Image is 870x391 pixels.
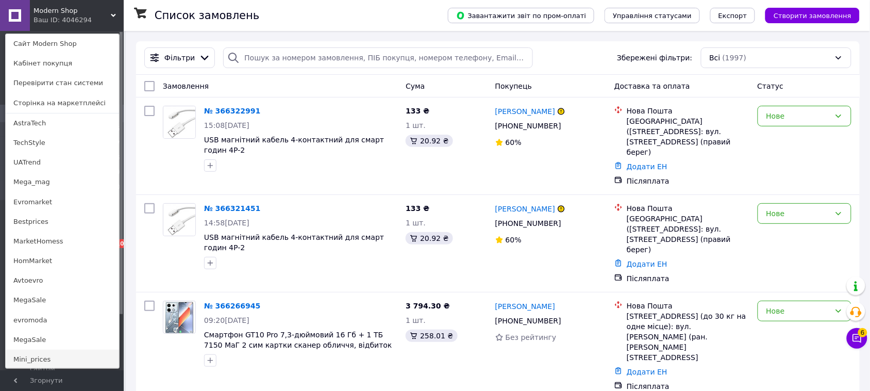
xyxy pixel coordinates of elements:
[766,208,830,219] div: Нове
[406,121,426,129] span: 1 шт.
[406,316,426,324] span: 1 шт.
[204,107,260,115] a: № 366322991
[6,172,119,192] a: Mega_mag
[6,192,119,212] a: Evromarket
[6,54,119,73] a: Кабінет покупця
[627,311,749,363] div: [STREET_ADDRESS] (до 30 кг на одне місце): вул. [PERSON_NAME] (ран. [PERSON_NAME][STREET_ADDRESS]
[406,204,429,213] span: 133 ₴
[627,214,749,255] div: [GEOGRAPHIC_DATA] ([STREET_ADDRESS]: вул. [STREET_ADDRESS] (правий берег)
[758,82,784,90] span: Статус
[223,47,533,68] input: Пошук за номером замовлення, ПІБ покупця, номером телефону, Email, номером накладної
[858,328,867,337] span: 6
[163,82,209,90] span: Замовлення
[6,153,119,172] a: UATrend
[406,330,457,342] div: 258.01 ₴
[766,305,830,317] div: Нове
[627,260,667,268] a: Додати ЕН
[163,106,195,138] img: Фото товару
[165,301,193,333] img: Фото товару
[6,232,119,251] a: MarketHomess
[627,368,667,376] a: Додати ЕН
[506,138,522,146] span: 60%
[406,82,425,90] span: Cума
[627,203,749,214] div: Нова Пошта
[617,53,692,63] span: Збережені фільтри:
[710,8,756,23] button: Експорт
[627,176,749,186] div: Післяплата
[766,110,830,122] div: Нове
[627,116,749,157] div: [GEOGRAPHIC_DATA] ([STREET_ADDRESS]: вул. [STREET_ADDRESS] (правий берег)
[204,302,260,310] a: № 366266945
[493,314,563,328] div: [PHONE_NUMBER]
[627,301,749,311] div: Нова Пошта
[6,212,119,232] a: Bestprices
[6,251,119,271] a: HomMarket
[613,12,692,20] span: Управління статусами
[506,333,557,341] span: Без рейтингу
[164,53,195,63] span: Фільтри
[163,204,195,236] img: Фото товару
[6,113,119,133] a: AstraTech
[155,9,259,22] h1: Список замовлень
[204,316,249,324] span: 09:20[DATE]
[204,331,392,360] a: Смартфон GT10 Pro 7,3-дюймовий 16 Гб + 1 ТБ 7150 МаГ 2 сим картки сканер обличчя, відбиток пальця...
[163,106,196,139] a: Фото товару
[6,271,119,290] a: Avtoevro
[627,106,749,116] div: Нова Пошта
[774,12,851,20] span: Створити замовлення
[204,219,249,227] span: 14:58[DATE]
[495,301,555,312] a: [PERSON_NAME]
[627,273,749,284] div: Післяплата
[448,8,594,23] button: Завантажити звіт по пром-оплаті
[204,136,384,154] a: USB магнітний кабель 4-контактний для смарт годин 4P-2
[456,11,586,20] span: Завантажити звіт по пром-оплаті
[718,12,747,20] span: Експорт
[614,82,690,90] span: Доставка та оплата
[34,15,77,25] div: Ваш ID: 4046294
[627,162,667,171] a: Додати ЕН
[6,290,119,310] a: MegaSale
[765,8,860,23] button: Створити замовлення
[406,107,429,115] span: 133 ₴
[6,34,119,54] a: Сайт Modern Shop
[847,328,867,349] button: Чат з покупцем6
[755,11,860,19] a: Створити замовлення
[506,236,522,244] span: 60%
[406,135,453,147] div: 20.92 ₴
[406,219,426,227] span: 1 шт.
[710,53,721,63] span: Всі
[493,216,563,231] div: [PHONE_NUMBER]
[406,302,450,310] span: 3 794.30 ₴
[6,350,119,369] a: Mini_prices
[493,119,563,133] div: [PHONE_NUMBER]
[6,311,119,330] a: evromoda
[163,301,196,334] a: Фото товару
[204,233,384,252] a: USB магнітний кабель 4-контактний для смарт годин 4P-2
[605,8,700,23] button: Управління статусами
[204,121,249,129] span: 15:08[DATE]
[6,73,119,93] a: Перевірити стан системи
[406,232,453,245] div: 20.92 ₴
[115,239,127,248] span: 10
[723,54,747,62] span: (1997)
[34,6,111,15] span: Modern Shop
[495,204,555,214] a: [PERSON_NAME]
[495,82,532,90] span: Покупець
[204,204,260,213] a: № 366321451
[495,106,555,117] a: [PERSON_NAME]
[163,203,196,236] a: Фото товару
[6,133,119,153] a: TechStyle
[6,93,119,113] a: Сторінка на маркетплейсі
[6,330,119,350] a: MegaSale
